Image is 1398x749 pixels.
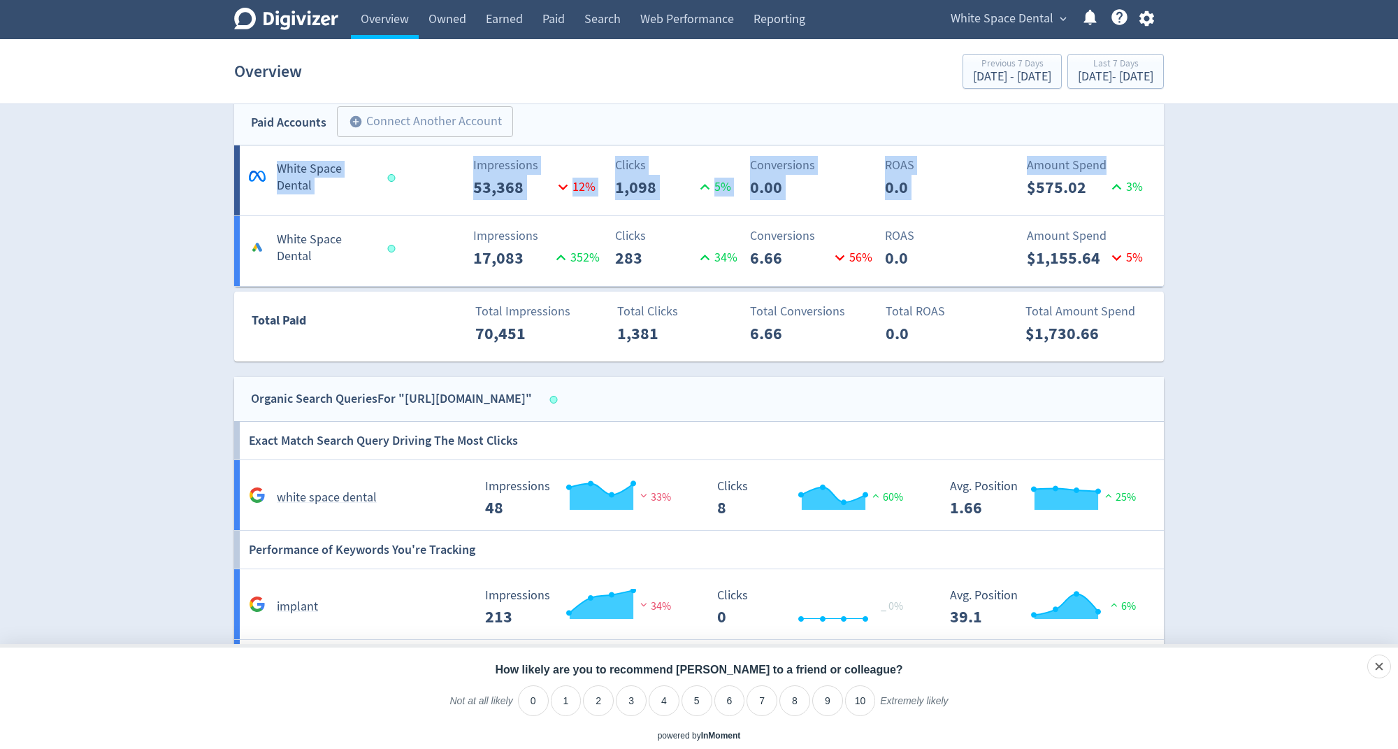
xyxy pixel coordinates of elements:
[750,321,830,346] p: 6.66
[518,685,549,716] li: 0
[701,731,741,741] a: InMoment
[710,589,920,626] svg: Clicks 0
[617,302,744,321] p: Total Clicks
[234,49,302,94] h1: Overview
[750,245,830,271] p: 6.66
[747,685,777,716] li: 7
[1067,54,1164,89] button: Last 7 Days[DATE]- [DATE]
[234,460,1164,531] a: white space dental Impressions 48 Impressions 48 33% Clicks 8 Clicks 8 60% Avg. Position 1.66 Avg...
[943,480,1153,517] svg: Avg. Position 1.66
[750,302,877,321] p: Total Conversions
[830,248,872,267] p: 56 %
[682,685,712,716] li: 5
[886,302,1012,321] p: Total ROAS
[696,178,731,197] p: 5 %
[249,422,518,459] h6: Exact Match Search Query Driving The Most Clicks
[449,694,512,718] label: Not at all likely
[1027,175,1107,200] p: $575.02
[615,227,742,245] p: Clicks
[388,245,400,252] span: Data last synced: 11 Aug 2025, 9:01am (AEST)
[637,490,671,504] span: 33%
[475,321,556,346] p: 70,451
[234,569,1164,640] a: implant Impressions 213 Impressions 213 34% Clicks 0 Clicks 0 _ 0% Avg. Position 39.1 Avg. Positi...
[845,685,876,716] li: 10
[696,248,737,267] p: 34 %
[885,156,1011,175] p: ROAS
[637,490,651,501] img: negative-performance.svg
[277,599,318,615] h5: implant
[249,487,266,504] svg: Google Analytics
[617,321,698,346] p: 1,381
[234,640,1164,711] a: [MEDICAL_DATA] Impressions 279 Impressions 279 32% Clicks 0 Clicks 0 _ 0% Avg. Position 50.19 Avg...
[251,389,532,409] div: Organic Search Queries For "[URL][DOMAIN_NAME]"
[234,145,1164,215] a: *White Space DentalImpressions53,36812%Clicks1,0985%Conversions0.00ROAS0.0Amount Spend$575.023%
[649,685,679,716] li: 4
[963,54,1062,89] button: Previous 7 Days[DATE] - [DATE]
[251,113,326,133] div: Paid Accounts
[1102,490,1116,501] img: positive-performance.svg
[235,311,389,337] div: Total Paid
[616,685,647,716] li: 3
[475,302,602,321] p: Total Impressions
[973,71,1051,83] div: [DATE] - [DATE]
[337,106,513,137] button: Connect Another Account
[869,490,903,504] span: 60%
[249,531,475,569] h6: Performance of Keywords You're Tracking
[277,231,375,265] h5: White Space Dental
[1102,490,1136,504] span: 25%
[249,596,266,613] svg: Google Analytics
[881,599,903,613] span: _ 0%
[710,480,920,517] svg: Clicks 8
[326,108,513,137] a: Connect Another Account
[1107,599,1136,613] span: 6%
[1078,71,1153,83] div: [DATE] - [DATE]
[750,156,877,175] p: Conversions
[1107,248,1143,267] p: 5 %
[473,175,554,200] p: 53,368
[473,245,552,271] p: 17,083
[473,227,600,245] p: Impressions
[1025,321,1106,346] p: $1,730.66
[1027,227,1153,245] p: Amount Spend
[551,685,582,716] li: 1
[637,599,671,613] span: 34%
[658,730,741,742] div: powered by inmoment
[885,227,1011,245] p: ROAS
[750,227,877,245] p: Conversions
[714,685,745,716] li: 6
[943,589,1153,626] svg: Avg. Position 39.1
[885,175,965,200] p: 0.0
[880,694,948,718] label: Extremely likely
[812,685,843,716] li: 9
[946,8,1070,30] button: White Space Dental
[1057,13,1069,25] span: expand_more
[583,685,614,716] li: 2
[1025,302,1152,321] p: Total Amount Spend
[615,156,742,175] p: Clicks
[1027,245,1107,271] p: $1,155.64
[277,161,375,194] h5: White Space Dental
[779,685,810,716] li: 8
[1107,599,1121,610] img: positive-performance.svg
[1107,178,1143,197] p: 3 %
[886,321,966,346] p: 0.0
[951,8,1053,30] span: White Space Dental
[550,396,562,404] span: Data last synced: 11 Aug 2025, 7:02am (AEST)
[637,599,651,610] img: negative-performance.svg
[473,156,600,175] p: Impressions
[615,175,696,200] p: 1,098
[885,245,965,271] p: 0.0
[388,174,400,182] span: Data last synced: 11 Aug 2025, 11:01am (AEST)
[750,175,830,200] p: 0.00
[973,59,1051,71] div: Previous 7 Days
[1078,59,1153,71] div: Last 7 Days
[478,589,688,626] svg: Impressions 213
[234,216,1164,286] a: White Space DentalImpressions17,083352%Clicks28334%Conversions6.6656%ROAS0.0Amount Spend$1,155.645%
[277,490,377,506] h5: white space dental
[349,115,363,129] span: add_circle
[1367,655,1391,678] div: Close survey
[478,480,688,517] svg: Impressions 48
[869,490,883,501] img: positive-performance.svg
[1027,156,1153,175] p: Amount Spend
[615,245,696,271] p: 283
